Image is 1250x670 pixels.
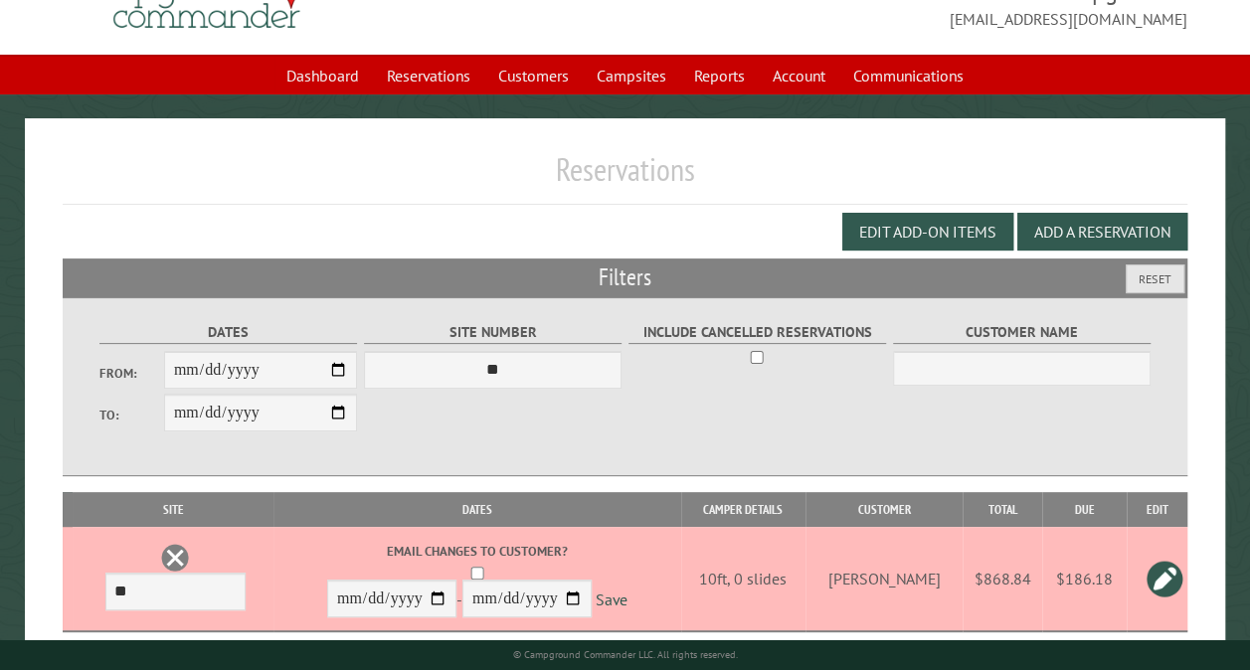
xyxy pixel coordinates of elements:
label: Include Cancelled Reservations [628,321,886,344]
td: $186.18 [1042,527,1126,631]
a: Dashboard [274,57,371,94]
label: From: [99,364,164,383]
td: 10ft, 0 slides [681,527,805,631]
label: Email changes to customer? [276,542,677,561]
a: Customers [486,57,581,94]
a: Campsites [585,57,678,94]
label: Customer Name [893,321,1151,344]
a: Reports [682,57,757,94]
button: Add a Reservation [1017,213,1187,251]
label: To: [99,406,164,424]
h2: Filters [63,258,1187,296]
a: Reservations [375,57,482,94]
th: Edit [1127,492,1188,527]
td: $868.84 [963,527,1042,631]
a: Account [761,57,837,94]
th: Site [73,492,273,527]
h1: Reservations [63,150,1187,205]
th: Customer [805,492,964,527]
button: Reset [1126,264,1184,293]
td: [PERSON_NAME] [805,527,964,631]
a: Save [596,589,627,609]
th: Camper Details [681,492,805,527]
small: © Campground Commander LLC. All rights reserved. [513,648,738,661]
button: Edit Add-on Items [842,213,1013,251]
div: - [276,542,677,622]
a: Communications [841,57,976,94]
th: Total [963,492,1042,527]
th: Due [1042,492,1126,527]
label: Dates [99,321,357,344]
label: Site Number [364,321,622,344]
a: Delete this reservation [160,543,190,573]
th: Dates [273,492,680,527]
